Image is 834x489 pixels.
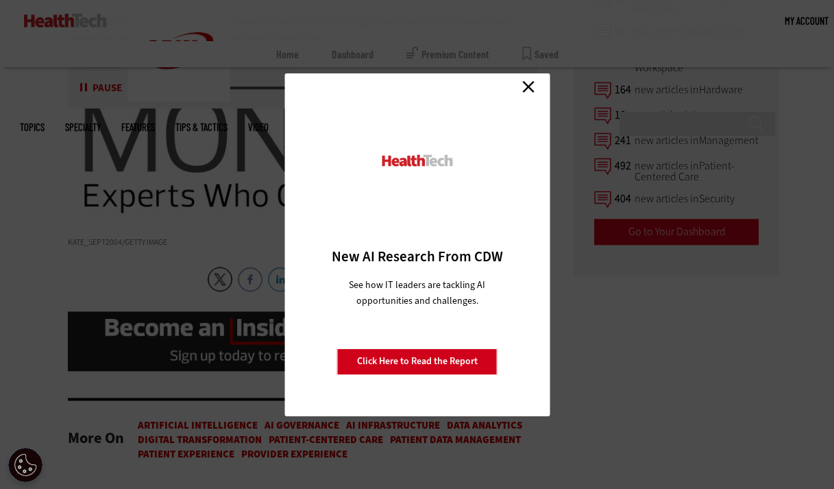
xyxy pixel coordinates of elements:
[337,348,498,374] a: Click Here to Read the Report
[518,77,539,97] a: Close
[332,277,502,309] p: See how IT leaders are tackling AI opportunities and challenges.
[8,448,42,482] button: Open Preferences
[380,154,454,168] img: HealthTech_0_0.png
[8,448,42,482] div: Cookie Settings
[308,247,526,266] h3: New AI Research From CDW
